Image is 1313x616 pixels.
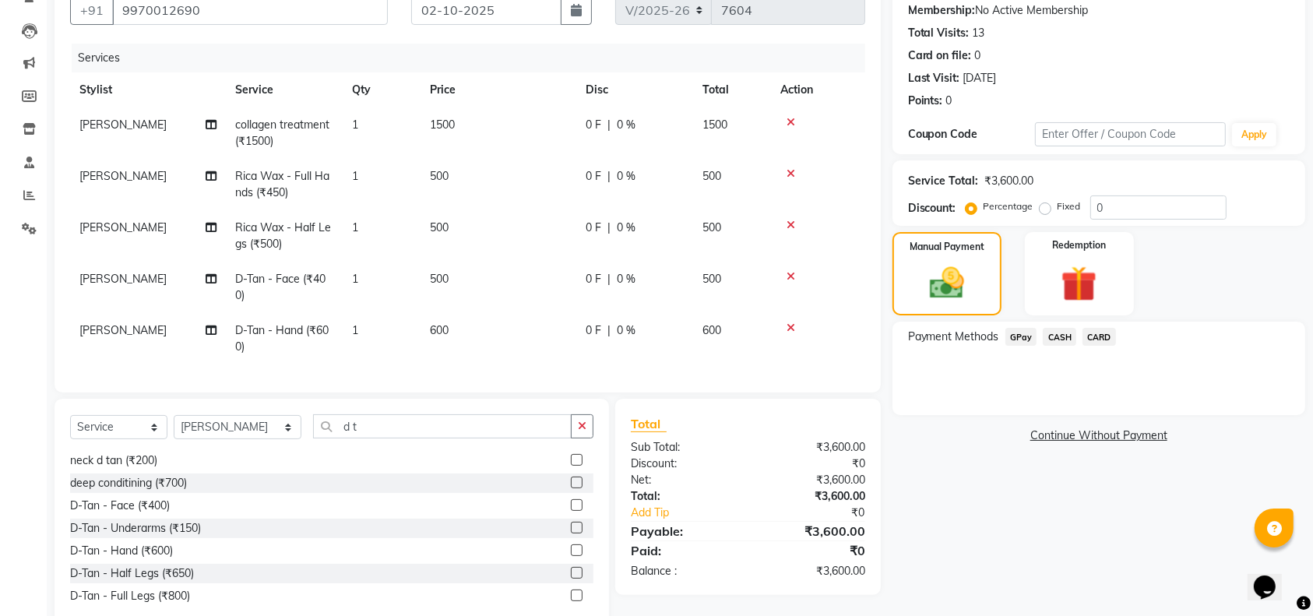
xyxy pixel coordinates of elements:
[70,565,194,582] div: D-Tan - Half Legs (₹650)
[235,323,329,354] span: D-Tan - Hand (₹600)
[430,169,449,183] span: 500
[1043,328,1076,346] span: CASH
[617,220,635,236] span: 0 %
[235,272,326,302] span: D-Tan - Face (₹400)
[619,439,748,456] div: Sub Total:
[908,173,979,189] div: Service Total:
[702,272,721,286] span: 500
[430,323,449,337] span: 600
[908,70,960,86] div: Last Visit:
[586,271,601,287] span: 0 F
[946,93,952,109] div: 0
[748,472,876,488] div: ₹3,600.00
[586,168,601,185] span: 0 F
[430,272,449,286] span: 500
[70,520,201,537] div: D-Tan - Underarms (₹150)
[702,220,721,234] span: 500
[352,169,358,183] span: 1
[352,323,358,337] span: 1
[430,118,455,132] span: 1500
[607,168,611,185] span: |
[430,220,449,234] span: 500
[352,220,358,234] span: 1
[1052,238,1106,252] label: Redemption
[1050,262,1108,306] img: _gift.svg
[908,25,970,41] div: Total Visits:
[352,272,358,286] span: 1
[235,169,329,199] span: Rica Wax - Full Hands (₹450)
[235,220,331,251] span: Rica Wax - Half Legs (₹500)
[226,72,343,107] th: Service
[748,439,876,456] div: ₹3,600.00
[619,541,748,560] div: Paid:
[975,48,981,64] div: 0
[607,220,611,236] span: |
[619,505,769,521] a: Add Tip
[908,126,1035,143] div: Coupon Code
[70,452,157,469] div: neck d tan (₹200)
[619,563,748,579] div: Balance :
[908,93,943,109] div: Points:
[619,456,748,472] div: Discount:
[70,498,170,514] div: D-Tan - Face (₹400)
[1232,123,1276,146] button: Apply
[70,543,173,559] div: D-Tan - Hand (₹600)
[313,414,572,438] input: Search or Scan
[617,117,635,133] span: 0 %
[586,220,601,236] span: 0 F
[79,220,167,234] span: [PERSON_NAME]
[631,416,667,432] span: Total
[910,240,984,254] label: Manual Payment
[908,329,999,345] span: Payment Methods
[973,25,985,41] div: 13
[748,488,876,505] div: ₹3,600.00
[702,323,721,337] span: 600
[748,563,876,579] div: ₹3,600.00
[984,199,1033,213] label: Percentage
[693,72,771,107] th: Total
[79,169,167,183] span: [PERSON_NAME]
[343,72,421,107] th: Qty
[771,72,865,107] th: Action
[79,323,167,337] span: [PERSON_NAME]
[748,541,876,560] div: ₹0
[576,72,693,107] th: Disc
[748,456,876,472] div: ₹0
[1035,122,1226,146] input: Enter Offer / Coupon Code
[908,200,956,216] div: Discount:
[607,271,611,287] span: |
[607,117,611,133] span: |
[586,117,601,133] span: 0 F
[748,522,876,540] div: ₹3,600.00
[421,72,576,107] th: Price
[908,2,1290,19] div: No Active Membership
[72,44,877,72] div: Services
[79,118,167,132] span: [PERSON_NAME]
[619,522,748,540] div: Payable:
[1248,554,1297,600] iframe: chat widget
[70,72,226,107] th: Stylist
[70,588,190,604] div: D-Tan - Full Legs (₹800)
[586,322,601,339] span: 0 F
[702,169,721,183] span: 500
[896,428,1302,444] a: Continue Without Payment
[619,488,748,505] div: Total:
[617,322,635,339] span: 0 %
[908,48,972,64] div: Card on file:
[908,2,976,19] div: Membership:
[70,475,187,491] div: deep conditining (₹700)
[702,118,727,132] span: 1500
[79,272,167,286] span: [PERSON_NAME]
[985,173,1034,189] div: ₹3,600.00
[1058,199,1081,213] label: Fixed
[617,271,635,287] span: 0 %
[617,168,635,185] span: 0 %
[607,322,611,339] span: |
[919,263,975,303] img: _cash.svg
[1082,328,1116,346] span: CARD
[619,472,748,488] div: Net:
[235,118,329,148] span: collagen treatment (₹1500)
[352,118,358,132] span: 1
[769,505,877,521] div: ₹0
[963,70,997,86] div: [DATE]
